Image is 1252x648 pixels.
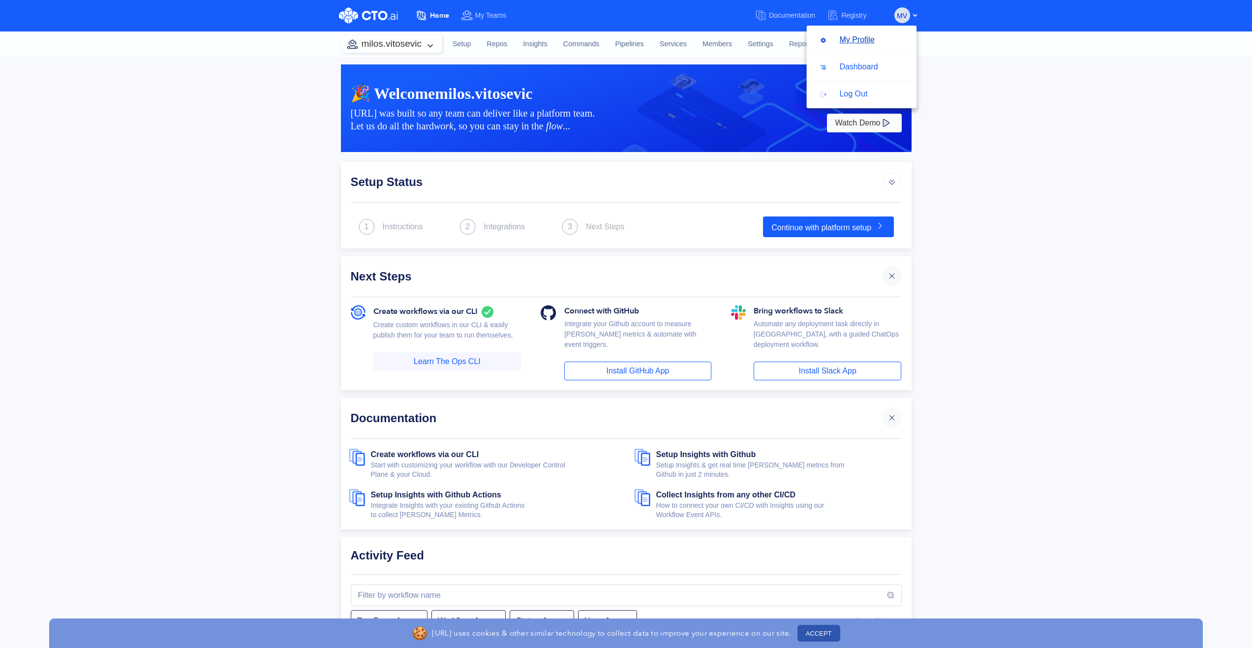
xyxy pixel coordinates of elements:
[882,172,902,191] img: arrow_icon_default.svg
[430,11,449,20] span: Home
[412,624,428,643] span: 🍪
[484,221,525,233] div: Integrations
[351,266,882,286] div: Next Steps
[371,501,618,520] div: Integrate Insights with your existing Github Actions to collect [PERSON_NAME] Metrics.
[357,589,886,601] input: Search
[351,610,428,632] button: Run From: Any
[656,450,756,463] a: Setup Insights with Github
[416,6,461,25] a: Home
[432,628,791,638] p: [URL] uses cookies & other similar technology to collect data to improve your experience on our s...
[373,352,521,371] a: Learn The Ops CLI
[656,461,904,479] div: Setup Insights & get real time [PERSON_NAME] metrics from Github in just 2 minutes.
[371,450,479,463] a: Create workflows via our CLI
[811,85,876,103] button: Log Out
[656,501,904,520] div: How to connect your own CI/CD with Insights using our Workflow Event APIs.
[880,117,892,129] img: play-white.svg
[383,221,423,233] div: Instructions
[695,31,740,58] a: Members
[887,413,897,423] img: cross.svg
[515,31,555,58] a: Insights
[820,35,829,45] img: Component.svg
[607,31,651,58] a: Pipelines
[827,6,878,25] a: Registry
[754,305,902,319] div: Bring workflows to Slack
[351,107,825,132] div: [URL] was built so any team can deliver like a platform team. Let us do all the hard , so you can...
[564,362,711,380] a: Install GitHub App
[634,449,656,466] img: documents.svg
[461,6,519,25] a: My Teams
[820,62,829,72] img: Layout-top-panel.svg
[652,31,695,58] a: Services
[359,219,375,235] img: next_step.svg
[769,11,815,19] span: Documentation
[754,362,902,380] a: Install Slack App
[634,489,656,506] img: documents.svg
[373,306,478,317] span: Create workflows via our CLI
[827,114,902,132] button: Watch Demo
[339,7,398,24] img: CTO.ai Logo
[894,7,910,23] button: MV
[763,216,893,237] a: Continue with platform setup
[854,616,898,626] span: Clear Filters
[564,305,711,319] div: Connect with GitHub
[656,491,796,503] a: Collect Insights from any other CI/CD
[371,461,618,479] div: Start with customizing your workflow with our Developer Control Plane & your Cloud.
[740,31,781,58] a: Settings
[479,31,516,58] a: Repos
[351,547,902,563] div: Activity Feed
[431,610,506,632] button: Workflow: Any
[811,31,883,49] button: My Profile
[562,219,578,235] img: next_step.svg
[811,58,886,76] button: Dashboard
[351,172,882,191] div: Setup Status
[459,219,476,235] img: next_step.svg
[349,449,371,466] img: documents.svg
[806,85,916,103] a: Log Out
[781,31,822,58] a: Reports
[820,90,829,99] img: Sign-out.svg
[371,491,501,503] a: Setup Insights with Github Actions
[373,320,521,352] div: Create custom workflows in our CLI & easily publish them for your team to run themselves.
[806,31,916,49] a: My Profile
[578,610,637,632] button: User: Any
[755,6,827,25] a: Documentation
[797,625,840,642] button: ACCEPT
[445,31,479,58] a: Setup
[351,408,882,428] div: Documentation
[897,8,907,24] span: MV
[546,121,563,131] i: flow
[841,11,866,19] span: Registry
[806,58,916,76] a: Dashboard
[351,84,902,103] div: 🎉 Welcome milos.vitosevic
[341,35,442,53] button: milos.vitosevic
[754,319,902,362] div: Automate any deployment task directly in [GEOGRAPHIC_DATA], with a guided ChatOps deployment work...
[475,11,507,19] span: My Teams
[555,31,608,58] a: Commands
[887,271,897,281] img: cross.svg
[564,319,711,362] div: Integrate your Github account to measure [PERSON_NAME] metrics & automate with event triggers.
[349,489,371,506] img: documents.svg
[586,221,624,233] div: Next Steps
[434,121,454,131] i: work
[510,610,574,632] button: Status: Any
